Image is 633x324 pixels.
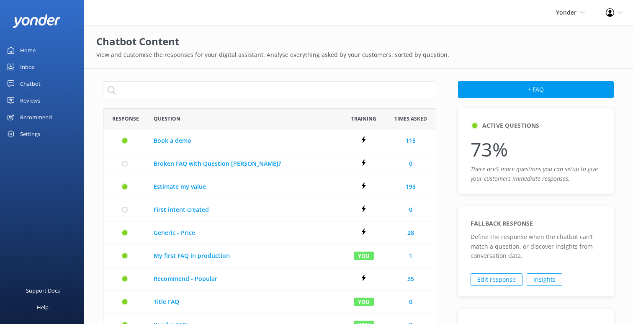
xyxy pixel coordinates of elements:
h5: Active Questions [482,121,539,130]
a: Book a demo [154,136,335,145]
div: row [103,175,436,198]
a: My first FAQ in production [154,251,335,260]
div: You [354,251,374,260]
div: Help [37,299,49,316]
div: Settings [20,126,40,142]
div: Reviews [20,92,40,109]
a: Broken FAQ with Question [PERSON_NAME]? [154,159,335,168]
div: row [103,291,436,314]
a: 0 [409,297,412,306]
a: Title FAQ [154,297,335,306]
a: 35 [407,274,414,283]
div: row [103,152,436,175]
a: Estimate my value [154,182,335,191]
div: Recommend [20,109,52,126]
button: + FAQ [458,81,614,98]
span: Times Asked [394,115,427,123]
p: View and customise the responses for your digital assistant. Analyse everything asked by your cus... [96,50,620,59]
a: 115 [406,136,416,145]
p: 73% [471,134,601,165]
div: Home [20,42,36,59]
p: Define the response when the chatbot can’t match a question, or discover insights from conversati... [471,232,601,260]
h5: Fallback response [471,219,533,228]
a: First intent created [154,205,335,214]
div: row [103,244,436,267]
h2: Chatbot Content [96,33,620,49]
span: Response [112,115,139,123]
span: Question [154,115,180,123]
a: Generic - Price [154,228,335,237]
div: Support Docs [26,282,60,299]
a: 1 [409,251,412,260]
div: row [103,129,436,152]
div: Inbox [20,59,35,75]
div: Chatbot [20,75,41,92]
a: 0 [409,205,412,214]
a: Insights [527,273,562,286]
a: 0 [409,159,412,168]
span: Yonder [556,8,576,16]
img: yonder-white-logo.png [13,14,61,28]
div: row [103,198,436,221]
span: Training [351,115,376,123]
a: Recommend - Popular [154,274,335,283]
div: You [354,297,374,306]
a: 193 [406,182,416,191]
i: There are 5 more questions you can setup to give your customers immediate responses. [471,165,598,182]
a: 28 [407,228,414,237]
div: row [103,221,436,244]
a: Edit response [471,273,522,286]
div: row [103,267,436,291]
